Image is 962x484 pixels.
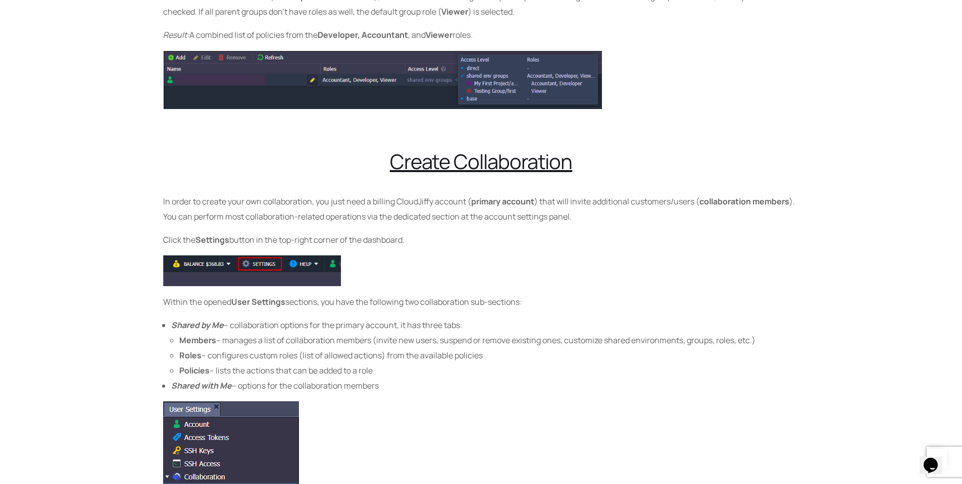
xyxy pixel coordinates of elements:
[216,335,755,346] span: – manages a list of collaboration members (invite new users, suspend or remove existing ones, cus...
[231,296,285,307] b: User Settings
[468,6,515,17] span: ) is selected.
[189,29,318,40] span: A combined list of policies from the
[171,319,224,331] i: Shared by Me
[426,29,452,40] b: Viewer
[163,296,231,307] span: Within the opened
[179,350,201,361] b: Roles
[163,196,795,222] span: ). You can perform most collaboration-related operations via the dedicated section at the account...
[163,196,471,207] span: In order to create your own collaboration, you just need a billing CloudJiffy account (
[210,365,373,376] span: – lists the actions that can be added to a role
[171,380,232,391] i: Shared with Me
[195,234,229,245] b: Settings
[201,350,483,361] span: – configures custom roles (list of allowed actions) from the available policies
[471,196,534,207] b: primary account
[163,234,195,245] span: Click the
[408,29,426,40] span: , and
[179,365,210,376] b: Policies
[452,29,473,40] span: roles.
[920,444,952,474] iframe: chat widget
[163,29,189,40] span: Result:
[285,296,522,307] span: sections, you have the following two collaboration sub-sections:
[390,147,572,175] span: Create Collaboration
[699,196,789,207] b: collaboration members
[229,234,404,245] span: button in the top-right corner of the dashboard.
[441,6,468,17] b: Viewer
[232,380,379,391] span: – options for the collaboration members
[534,196,699,207] span: ) that will invite additional customers/users (
[318,29,408,40] b: Developer, Accountant
[224,319,463,331] span: – collaboration options for the primary account, it has three tabs:
[179,335,216,346] b: Members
